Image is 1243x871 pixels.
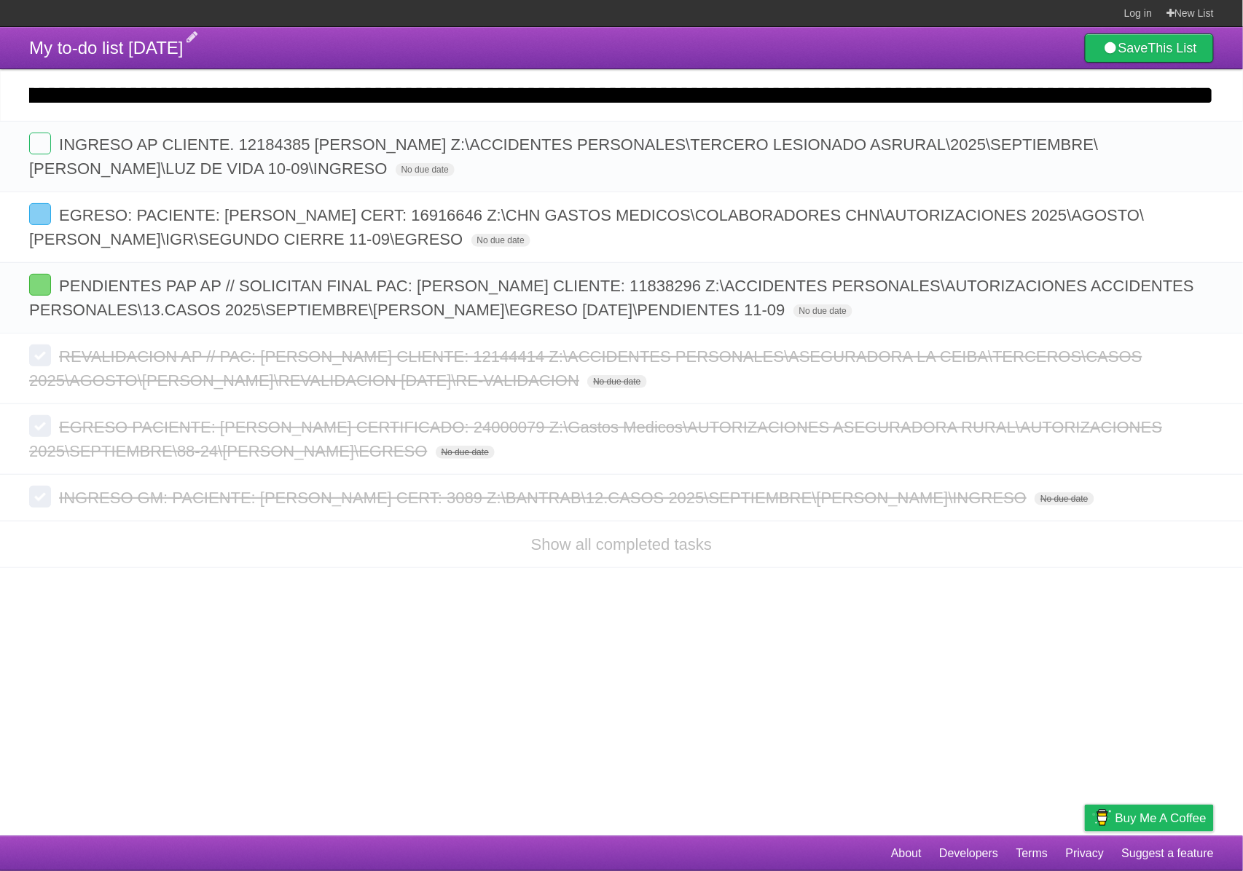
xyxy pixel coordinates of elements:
[29,415,51,437] label: Done
[471,234,530,247] span: No due date
[29,486,51,508] label: Done
[1115,805,1207,831] span: Buy me a coffee
[29,344,51,366] label: Done
[29,203,51,225] label: Done
[587,375,646,388] span: No due date
[29,38,184,58] span: My to-do list [DATE]
[1122,840,1214,867] a: Suggest a feature
[29,418,1162,460] span: EGRESO PACIENTE: [PERSON_NAME] CERTIFICADO: 24000079 Z:\Gastos Medicos\AUTORIZACIONES ASEGURADORA...
[891,840,922,867] a: About
[29,133,51,154] label: Done
[29,135,1099,178] span: INGRESO AP CLIENTE. 12184385 [PERSON_NAME] Z:\ACCIDENTES PERSONALES\TERCERO LESIONADO ASRURAL\202...
[1148,41,1197,55] b: This List
[29,347,1142,390] span: REVALIDACION AP // PAC: [PERSON_NAME] CLIENTE: 12144414 Z:\ACCIDENTES PERSONALES\ASEGURADORA LA C...
[59,489,1030,507] span: INGRESO GM: PACIENTE: [PERSON_NAME] CERT: 3089 Z:\BANTRAB\12.CASOS 2025\SEPTIEMBRE\[PERSON_NAME]\...
[29,274,51,296] label: Done
[1085,33,1214,63] a: SaveThis List
[29,206,1145,248] span: EGRESO: PACIENTE: [PERSON_NAME] CERT: 16916646 Z:\CHN GASTOS MEDICOS\COLABORADORES CHN\AUTORIZACI...
[396,163,455,176] span: No due date
[29,277,1194,319] span: PENDIENTES PAP AP // SOLICITAN FINAL PAC: [PERSON_NAME] CLIENTE: 11838296 Z:\ACCIDENTES PERSONALE...
[1066,840,1104,867] a: Privacy
[1092,805,1112,830] img: Buy me a coffee
[436,446,495,459] span: No due date
[1016,840,1048,867] a: Terms
[793,304,852,318] span: No due date
[531,535,712,553] a: Show all completed tasks
[1085,805,1214,832] a: Buy me a coffee
[1035,492,1094,505] span: No due date
[939,840,998,867] a: Developers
